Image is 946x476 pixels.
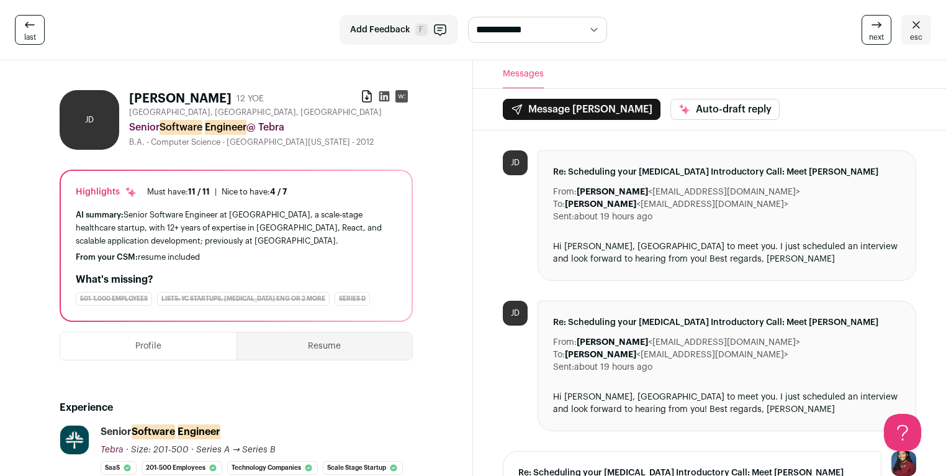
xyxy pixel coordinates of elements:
span: F [415,24,428,36]
a: next [862,15,891,45]
div: B.A. - Computer Science - [GEOGRAPHIC_DATA][US_STATE] - 2012 [129,137,413,147]
h1: [PERSON_NAME] [129,90,232,108]
span: · [191,444,194,456]
span: From your CSM: [76,253,138,261]
span: AI summary: [76,211,124,219]
div: 501-1,000 employees [76,292,152,306]
mark: Software [132,424,175,439]
mark: Software [160,120,202,135]
b: [PERSON_NAME] [577,338,648,347]
div: resume included [76,252,397,262]
dt: From: [553,186,577,198]
mark: Engineer [178,424,220,439]
h2: What's missing? [76,272,397,287]
dt: To: [553,349,565,361]
div: Lists: YC Startups, [MEDICAL_DATA] Eng or 2 more [157,292,330,306]
h2: Experience [60,400,413,415]
div: Senior @ Tebra [129,120,413,135]
a: esc [901,15,931,45]
span: · Size: 201-500 [126,446,189,454]
div: Hi [PERSON_NAME], [GEOGRAPHIC_DATA] to meet you. I just scheduled an interview and look forward t... [553,391,901,416]
dt: To: [553,198,565,211]
b: [PERSON_NAME] [565,200,636,209]
span: 11 / 11 [188,188,210,196]
button: Profile [60,332,236,360]
span: esc [910,32,922,42]
div: JD [503,301,528,326]
span: Re: Scheduling your [MEDICAL_DATA] Introductory Call: Meet [PERSON_NAME] [553,316,901,329]
span: Tebra [101,446,124,454]
b: [PERSON_NAME] [565,350,636,359]
button: Resume [237,332,413,360]
b: [PERSON_NAME] [577,188,648,196]
span: last [24,32,36,42]
span: next [869,32,884,42]
dd: <[EMAIL_ADDRESS][DOMAIN_NAME]> [577,186,800,198]
button: Auto-draft reply [670,99,780,120]
div: Hi [PERSON_NAME], [GEOGRAPHIC_DATA] to meet you. I just scheduled an interview and look forward t... [553,240,901,265]
ul: | [147,187,287,197]
div: Highlights [76,186,137,198]
button: Add Feedback F [340,15,458,45]
dd: about 19 hours ago [574,211,652,223]
dt: Sent: [553,211,574,223]
span: Re: Scheduling your [MEDICAL_DATA] Introductory Call: Meet [PERSON_NAME] [553,166,901,178]
button: Messages [503,60,544,88]
dd: <[EMAIL_ADDRESS][DOMAIN_NAME]> [565,349,788,361]
li: SaaS [101,461,137,475]
div: Must have: [147,187,210,197]
div: Nice to have: [222,187,287,197]
span: 4 / 7 [270,188,287,196]
div: JD [503,150,528,175]
span: Add Feedback [350,24,410,36]
dd: <[EMAIL_ADDRESS][DOMAIN_NAME]> [565,198,788,211]
mark: Engineer [205,120,246,135]
iframe: Help Scout Beacon - Open [884,414,921,451]
dt: From: [553,336,577,349]
span: [GEOGRAPHIC_DATA], [GEOGRAPHIC_DATA], [GEOGRAPHIC_DATA] [129,108,382,117]
img: 10010497-medium_jpg [891,451,916,476]
dt: Sent: [553,361,574,373]
div: Senior Software Engineer at [GEOGRAPHIC_DATA], a scale-stage healthcare startup, with 12+ years o... [76,208,397,247]
div: 12 YOE [236,93,264,105]
button: Message [PERSON_NAME] [503,99,660,120]
dd: about 19 hours ago [574,361,652,373]
div: Series D [335,292,370,306]
li: Scale Stage Startup [323,461,403,475]
li: Technology Companies [227,461,318,475]
a: last [15,15,45,45]
dd: <[EMAIL_ADDRESS][DOMAIN_NAME]> [577,336,800,349]
li: 201-500 employees [142,461,222,475]
img: 601a13aa3acbba42aa6476b7dacdc4f13f287b851556dd3b35c8bb292db5b780.jpg [60,426,89,454]
span: Series A → Series B [196,446,276,454]
div: JD [60,90,119,150]
div: Senior [101,425,220,439]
